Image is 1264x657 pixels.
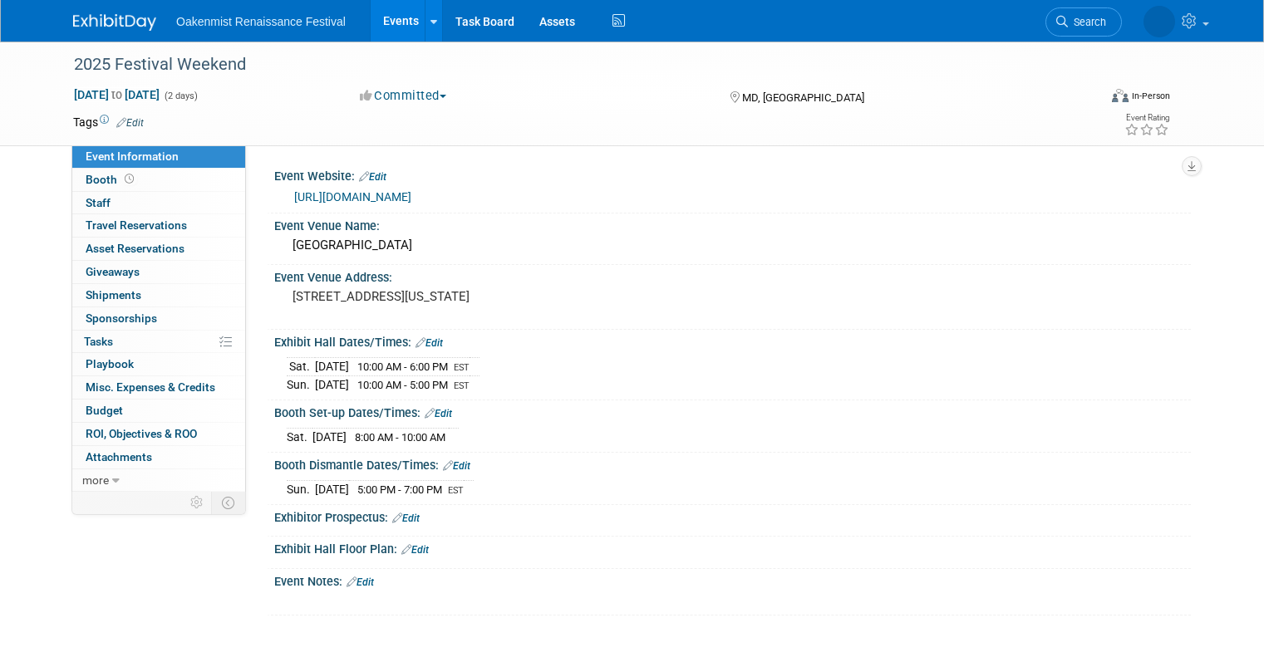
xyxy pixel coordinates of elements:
button: Committed [354,87,453,105]
div: Exhibit Hall Floor Plan: [274,537,1191,558]
span: (2 days) [163,91,198,101]
span: EST [454,362,470,373]
a: Giveaways [72,261,245,283]
a: [URL][DOMAIN_NAME] [294,190,411,203]
span: Tasks [84,335,113,348]
img: Format-Inperson.png [1112,89,1129,102]
span: 5:00 PM - 7:00 PM [357,483,442,496]
a: more [72,469,245,492]
span: Staff [86,196,111,209]
a: Edit [392,512,420,524]
a: Misc. Expenses & Credits [72,376,245,399]
span: Sponsorships [86,311,157,325]
div: Event Notes: [274,569,1191,591]
a: Edit [416,337,443,349]
a: Budget [72,400,245,422]
span: Shipments [86,288,141,302]
span: Misc. Expenses & Credits [86,380,215,394]
pre: [STREET_ADDRESS][US_STATE] [293,289,638,304]
div: Exhibitor Prospectus: [274,505,1191,527]
a: Edit [116,117,144,129]
span: ROI, Objectives & ROO [86,427,197,440]
td: Sun. [287,376,315,394]
span: Booth [86,173,137,186]
td: [DATE] [315,358,349,376]
span: Asset Reservations [86,242,184,255]
div: Booth Set-up Dates/Times: [274,400,1191,422]
div: Booth Dismantle Dates/Times: [274,453,1191,474]
div: [GEOGRAPHIC_DATA] [287,233,1178,258]
span: Event Information [86,150,179,163]
td: Sat. [287,358,315,376]
span: Playbook [86,357,134,370]
div: Event Website: [274,164,1191,185]
div: Event Venue Name: [274,213,1191,234]
a: Booth [72,169,245,191]
span: Search [1068,16,1106,28]
span: Giveaways [86,265,140,278]
div: Event Format [1008,86,1170,111]
span: 10:00 AM - 5:00 PM [357,379,448,391]
span: [DATE] [DATE] [73,87,160,102]
a: Edit [425,408,452,419]
img: Alison Horton [1144,6,1175,37]
img: ExhibitDay [73,14,156,31]
a: Playbook [72,353,245,375]
a: Shipments [72,284,245,306]
td: Tags [73,114,144,130]
span: more [82,473,109,487]
span: to [109,88,125,101]
span: EST [454,380,470,391]
span: Booth not reserved yet [121,173,137,185]
a: Event Information [72,145,245,168]
a: Travel Reservations [72,214,245,237]
td: [DATE] [315,481,349,498]
a: Tasks [72,331,245,353]
a: Edit [401,544,429,556]
span: 8:00 AM - 10:00 AM [355,431,445,444]
td: [DATE] [312,429,347,446]
a: Sponsorships [72,307,245,330]
span: MD, [GEOGRAPHIC_DATA] [742,91,864,104]
td: [DATE] [315,376,349,394]
a: Asset Reservations [72,238,245,260]
a: Search [1045,7,1122,37]
span: 10:00 AM - 6:00 PM [357,360,448,373]
div: 2025 Festival Weekend [68,50,1077,80]
td: Personalize Event Tab Strip [183,492,212,513]
td: Toggle Event Tabs [212,492,246,513]
span: Oakenmist Renaissance Festival [176,15,346,28]
a: Edit [443,460,470,472]
td: Sat. [287,429,312,446]
span: Budget [86,404,123,417]
a: ROI, Objectives & ROO [72,423,245,445]
span: EST [448,485,464,496]
div: Event Rating [1124,114,1169,122]
div: Event Venue Address: [274,265,1191,286]
div: Exhibit Hall Dates/Times: [274,330,1191,351]
a: Attachments [72,446,245,468]
span: Travel Reservations [86,218,187,232]
a: Edit [347,576,374,588]
span: Attachments [86,450,152,463]
td: Sun. [287,481,315,498]
a: Edit [359,171,386,183]
div: In-Person [1131,90,1170,102]
a: Staff [72,192,245,214]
